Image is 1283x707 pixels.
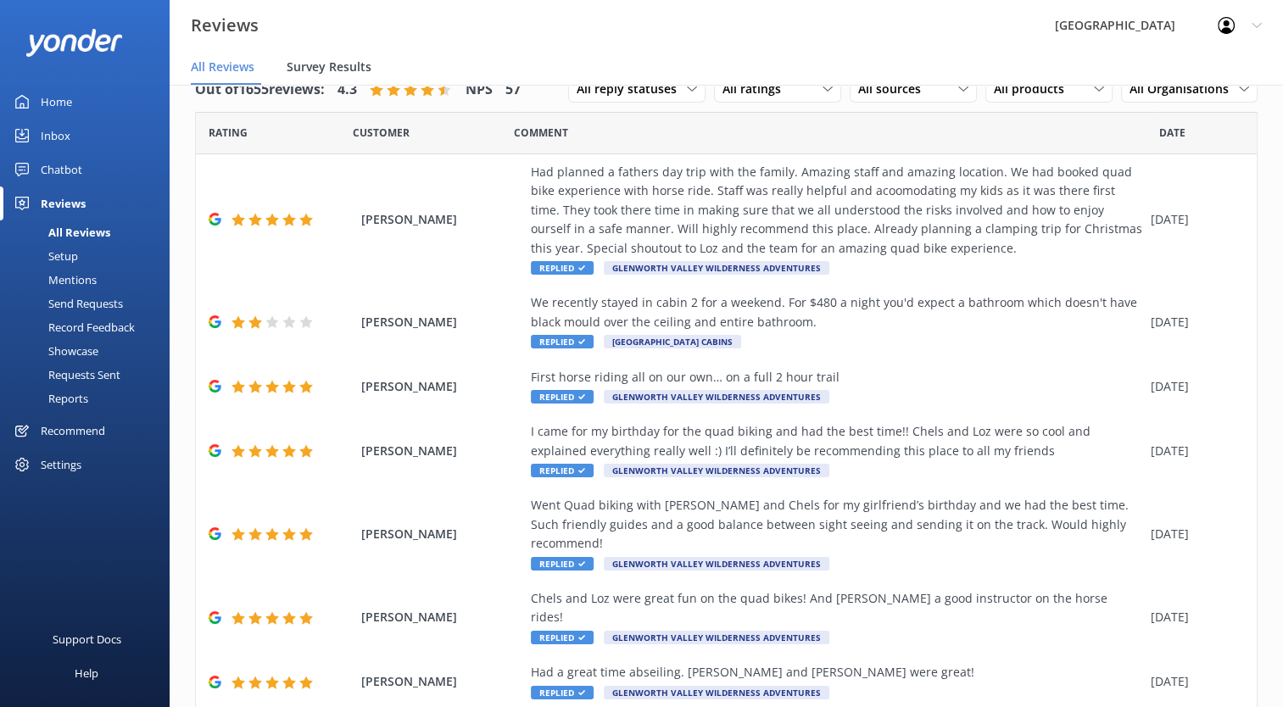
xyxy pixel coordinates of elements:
div: Mentions [10,268,97,292]
div: Reviews [41,186,86,220]
div: [DATE] [1151,442,1236,460]
div: [DATE] [1151,313,1236,331]
span: Replied [531,464,594,477]
a: Record Feedback [10,315,170,339]
span: Replied [531,261,594,275]
span: [GEOGRAPHIC_DATA] Cabins [604,335,741,348]
span: Glenworth Valley Wilderness Adventures [604,464,829,477]
div: Record Feedback [10,315,135,339]
div: Home [41,85,72,119]
a: Requests Sent [10,363,170,387]
span: Date [353,125,410,141]
span: All reply statuses [577,80,687,98]
span: Glenworth Valley Wilderness Adventures [604,261,829,275]
span: Replied [531,335,594,348]
span: [PERSON_NAME] [361,313,522,331]
span: Replied [531,557,594,571]
div: Setup [10,244,78,268]
div: [DATE] [1151,210,1236,229]
div: Settings [41,448,81,482]
span: Survey Results [287,58,371,75]
div: Had a great time abseiling. [PERSON_NAME] and [PERSON_NAME] were great! [531,663,1142,682]
span: [PERSON_NAME] [361,210,522,229]
span: [PERSON_NAME] [361,377,522,396]
div: Reports [10,387,88,410]
div: [DATE] [1151,377,1236,396]
div: [DATE] [1151,672,1236,691]
span: Replied [531,631,594,644]
div: Requests Sent [10,363,120,387]
div: Inbox [41,119,70,153]
span: [PERSON_NAME] [361,608,522,626]
h4: NPS [466,79,493,101]
span: Date [209,125,248,141]
div: Chels and Loz were great fun on the quad bikes! And [PERSON_NAME] a good instructor on the horse ... [531,589,1142,627]
span: Question [514,125,568,141]
span: Glenworth Valley Wilderness Adventures [604,390,829,404]
a: Send Requests [10,292,170,315]
div: All Reviews [10,220,110,244]
div: Help [75,656,98,690]
div: Support Docs [53,622,121,656]
h4: 57 [505,79,521,101]
a: All Reviews [10,220,170,244]
div: Had planned a fathers day trip with the family. Amazing staff and amazing location. We had booked... [531,163,1142,258]
div: [DATE] [1151,608,1236,626]
div: Showcase [10,339,98,363]
span: [PERSON_NAME] [361,525,522,543]
span: Glenworth Valley Wilderness Adventures [604,631,829,644]
h3: Reviews [191,12,259,39]
div: I came for my birthday for the quad biking and had the best time!! Chels and Loz were so cool and... [531,422,1142,460]
h4: Out of 1655 reviews: [195,79,325,101]
div: Recommend [41,414,105,448]
div: [DATE] [1151,525,1236,543]
span: All products [994,80,1074,98]
span: Date [1159,125,1185,141]
span: [PERSON_NAME] [361,672,522,691]
span: Replied [531,686,594,699]
a: Mentions [10,268,170,292]
div: We recently stayed in cabin 2 for a weekend. For $480 a night you'd expect a bathroom which doesn... [531,293,1142,331]
img: yonder-white-logo.png [25,29,123,57]
h4: 4.3 [337,79,357,101]
span: All Reviews [191,58,254,75]
span: All ratings [722,80,791,98]
span: [PERSON_NAME] [361,442,522,460]
div: First horse riding all on our own… on a full 2 hour trail [531,368,1142,387]
div: Send Requests [10,292,123,315]
a: Showcase [10,339,170,363]
a: Setup [10,244,170,268]
span: Glenworth Valley Wilderness Adventures [604,686,829,699]
span: Replied [531,390,594,404]
span: All sources [858,80,931,98]
div: Chatbot [41,153,82,186]
span: Glenworth Valley Wilderness Adventures [604,557,829,571]
div: Went Quad biking with [PERSON_NAME] and Chels for my girlfriend’s birthday and we had the best ti... [531,496,1142,553]
a: Reports [10,387,170,410]
span: All Organisations [1130,80,1239,98]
